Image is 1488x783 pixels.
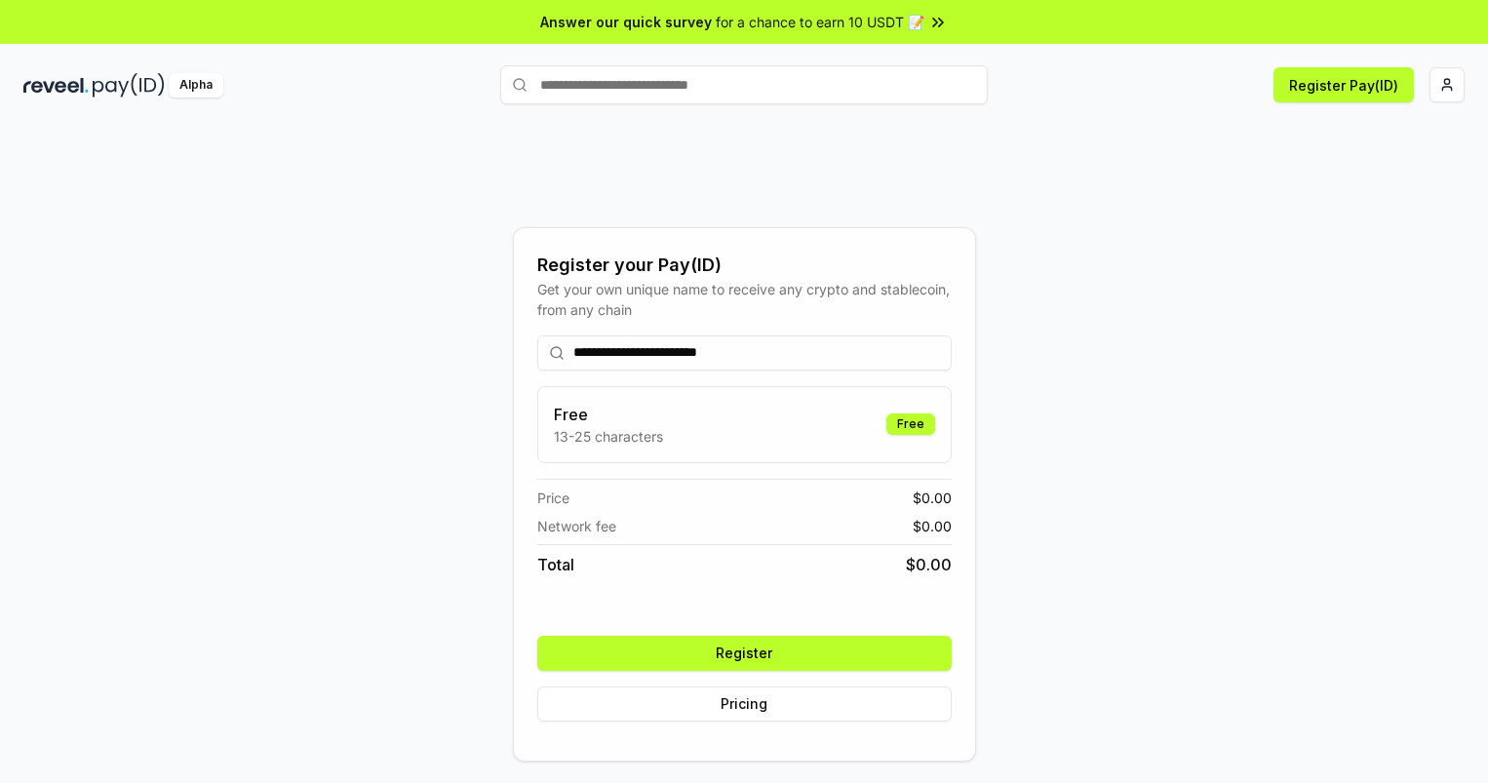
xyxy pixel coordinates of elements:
[537,636,952,671] button: Register
[169,73,223,98] div: Alpha
[913,516,952,536] span: $ 0.00
[537,686,952,722] button: Pricing
[1273,67,1414,102] button: Register Pay(ID)
[537,279,952,320] div: Get your own unique name to receive any crypto and stablecoin, from any chain
[716,12,924,32] span: for a chance to earn 10 USDT 📝
[554,403,663,426] h3: Free
[540,12,712,32] span: Answer our quick survey
[554,426,663,447] p: 13-25 characters
[906,553,952,576] span: $ 0.00
[537,488,569,508] span: Price
[537,252,952,279] div: Register your Pay(ID)
[93,73,165,98] img: pay_id
[537,553,574,576] span: Total
[913,488,952,508] span: $ 0.00
[886,413,935,435] div: Free
[23,73,89,98] img: reveel_dark
[537,516,616,536] span: Network fee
